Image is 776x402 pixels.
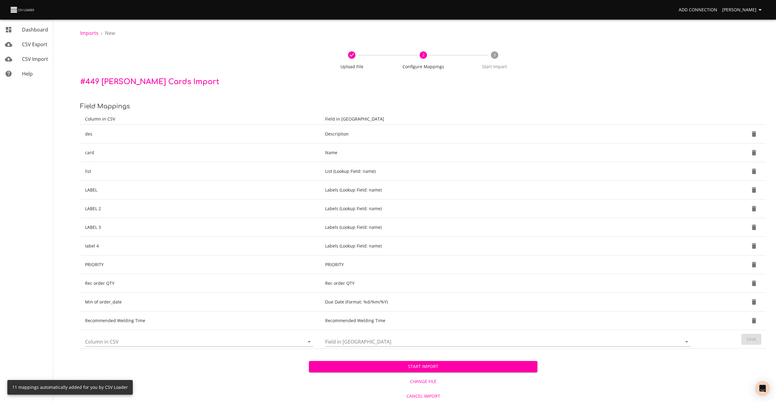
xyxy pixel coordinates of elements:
td: Description [320,125,698,143]
button: Delete [747,239,761,253]
button: Delete [747,276,761,291]
span: Cancel Import [311,393,535,400]
div: 11 mappings automatically added for you by CSV Loader [12,382,128,393]
span: # 449 [PERSON_NAME] Cards Import [80,78,219,86]
td: des [80,125,320,143]
span: [PERSON_NAME] [722,6,764,14]
td: Name [320,143,698,162]
span: Configure Mappings [390,64,456,70]
button: Delete [747,257,761,272]
button: Open [682,337,691,346]
td: Labels (Lookup Field: name) [320,237,698,255]
button: Delete [747,201,761,216]
td: card [80,143,320,162]
text: 2 [422,52,424,58]
span: CSV Export [22,41,47,48]
td: Recommended Welding Time [320,311,698,330]
li: › [101,29,102,37]
p: New [105,29,115,37]
td: LABEL [80,181,320,199]
td: Rec order QTY [320,274,698,293]
button: Change File [309,376,538,387]
td: Labels (Lookup Field: name) [320,181,698,199]
a: Imports [80,30,98,36]
button: Open [305,337,314,346]
span: Change File [311,378,535,385]
button: Delete [747,220,761,235]
td: Rec order QTY [80,274,320,293]
td: Labels (Lookup Field: name) [320,218,698,237]
span: Start Import [314,363,533,370]
td: list [80,162,320,181]
span: Dashboard [22,26,48,33]
button: Start Import [309,361,538,372]
div: Open Intercom Messenger [755,381,770,396]
td: Recommended Welding Time [80,311,320,330]
span: Add Connection [679,6,717,14]
th: Field in [GEOGRAPHIC_DATA] [320,114,698,125]
button: Delete [747,183,761,197]
button: Delete [747,295,761,309]
button: Delete [747,145,761,160]
td: LABEL 2 [80,199,320,218]
button: Delete [747,164,761,179]
td: label 4 [80,237,320,255]
th: Column in CSV [80,114,320,125]
td: PRIORITY [320,255,698,274]
text: 3 [493,52,496,58]
a: Add Connection [676,4,720,16]
td: PRIORITY [80,255,320,274]
span: Help [22,70,33,77]
span: Field Mappings [80,103,130,110]
button: Cancel Import [309,391,538,402]
td: List (Lookup Field: name) [320,162,698,181]
button: [PERSON_NAME] [720,4,766,16]
td: Labels (Lookup Field: name) [320,199,698,218]
span: CSV Import [22,56,48,62]
td: LABEL 3 [80,218,320,237]
td: Due Date (Format: %d/%m/%Y) [320,293,698,311]
td: Min of order_date [80,293,320,311]
span: Start Import [461,64,528,70]
button: Delete [747,313,761,328]
img: CSV Loader [10,6,35,14]
button: Delete [747,127,761,141]
span: Upload File [319,64,385,70]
